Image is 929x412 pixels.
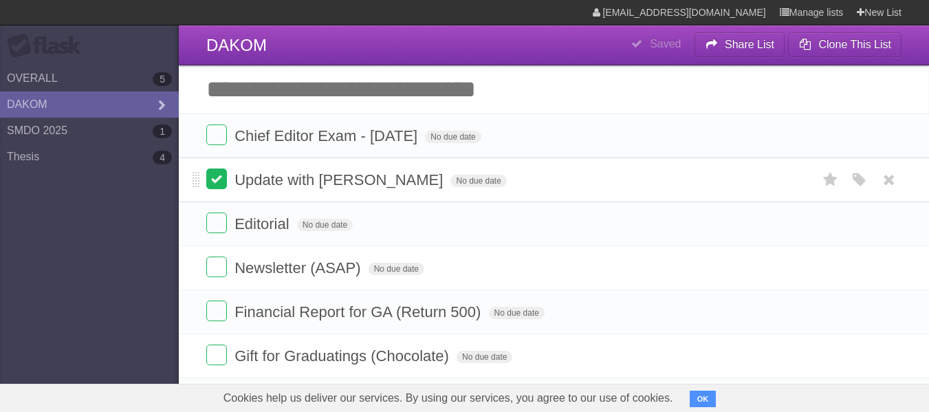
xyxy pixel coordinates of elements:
label: Done [206,301,227,321]
label: Star task [818,124,844,147]
span: Newsletter (ASAP) [234,259,364,277]
label: Done [206,124,227,145]
span: No due date [425,131,481,143]
span: No due date [450,175,506,187]
label: Star task [818,301,844,323]
span: Chief Editor Exam - [DATE] [234,127,421,144]
span: No due date [489,307,545,319]
b: Saved [650,38,681,50]
b: Share List [725,39,774,50]
span: No due date [457,351,512,363]
b: 5 [153,72,172,86]
span: Cookies help us deliver our services. By using our services, you agree to our use of cookies. [210,384,687,412]
span: Editorial [234,215,292,232]
label: Star task [818,169,844,191]
b: 4 [153,151,172,164]
button: Clone This List [788,32,901,57]
label: Star task [818,213,844,235]
label: Done [206,345,227,365]
span: Update with [PERSON_NAME] [234,171,446,188]
label: Star task [818,257,844,279]
label: Done [206,213,227,233]
div: Flask [7,34,89,58]
button: OK [690,391,717,407]
button: Share List [695,32,785,57]
label: Done [206,169,227,189]
span: No due date [369,263,424,275]
label: Star task [818,345,844,367]
span: Gift for Graduatings (Chocolate) [234,347,452,365]
b: Clone This List [818,39,891,50]
span: DAKOM [206,36,267,54]
label: Done [206,257,227,277]
span: No due date [297,219,353,231]
b: 1 [153,124,172,138]
span: Financial Report for GA (Return 500) [234,303,484,321]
